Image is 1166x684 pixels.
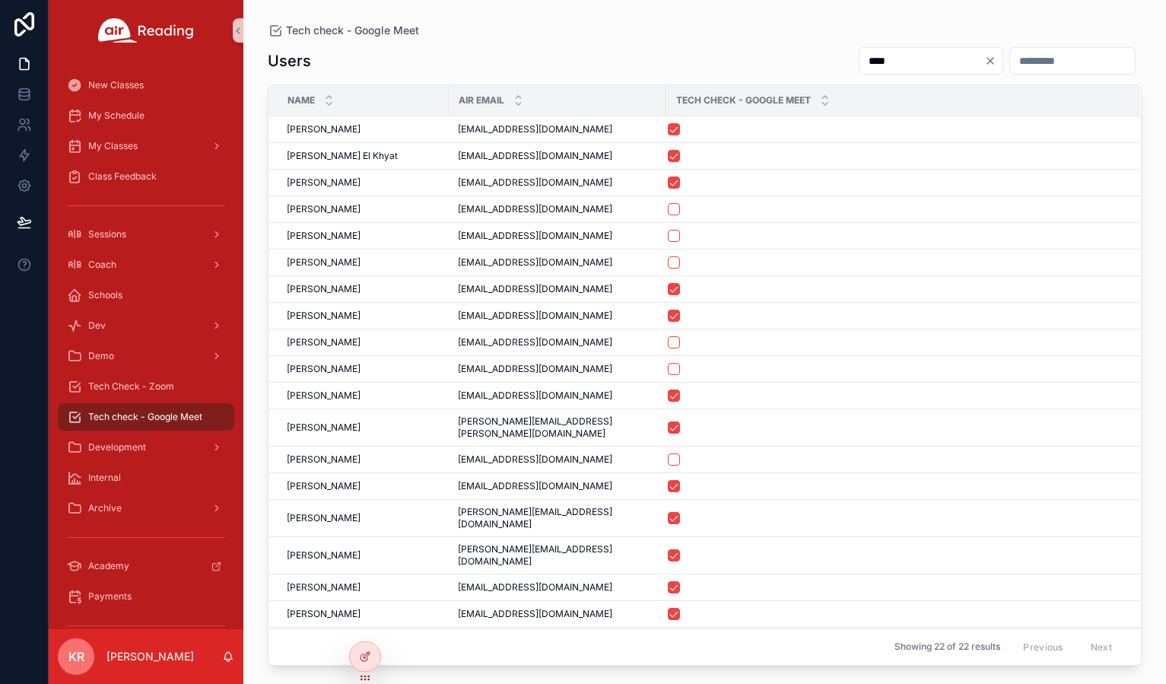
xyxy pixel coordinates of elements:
span: [EMAIL_ADDRESS][DOMAIN_NAME] [458,283,612,295]
span: [EMAIL_ADDRESS][DOMAIN_NAME] [458,230,612,242]
span: Internal [88,472,121,484]
a: Coach [58,251,234,278]
span: [EMAIL_ADDRESS][DOMAIN_NAME] [458,203,612,215]
span: [EMAIL_ADDRESS][DOMAIN_NAME] [458,256,612,269]
p: [PERSON_NAME] [106,649,194,664]
span: [EMAIL_ADDRESS][DOMAIN_NAME] [458,608,612,620]
span: [EMAIL_ADDRESS][DOMAIN_NAME] [458,363,612,375]
a: Academy [58,552,234,580]
a: Demo [58,342,234,370]
span: Tech Check - Google Meet [676,94,811,107]
span: Sessions [88,228,126,240]
a: My Classes [58,132,234,160]
a: Dev [58,312,234,339]
span: [EMAIL_ADDRESS][DOMAIN_NAME] [458,150,612,162]
span: Development [88,441,146,453]
span: [PERSON_NAME] [287,203,361,215]
span: [PERSON_NAME] [287,512,361,524]
span: [EMAIL_ADDRESS][DOMAIN_NAME] [458,123,612,135]
span: [EMAIL_ADDRESS][DOMAIN_NAME] [458,336,612,348]
span: Tech Check - Zoom [88,380,174,393]
span: [PERSON_NAME] [287,549,361,562]
span: Class Feedback [88,170,157,183]
span: [PERSON_NAME] [287,453,361,466]
span: [EMAIL_ADDRESS][DOMAIN_NAME] [458,390,612,402]
a: Class Feedback [58,163,234,190]
a: My Schedule [58,102,234,129]
span: Archive [88,502,122,514]
span: [PERSON_NAME] [287,256,361,269]
span: Showing 22 of 22 results [894,641,1000,654]
span: Schools [88,289,122,301]
a: Archive [58,495,234,522]
span: [PERSON_NAME] El Khyat [287,150,398,162]
span: Tech check - Google Meet [286,23,419,38]
span: [PERSON_NAME] [287,422,361,434]
span: [PERSON_NAME] [287,608,361,620]
span: My Classes [88,140,138,152]
a: Tech check - Google Meet [58,403,234,431]
a: New Classes [58,72,234,99]
span: My Schedule [88,110,145,122]
a: Payments [58,583,234,610]
span: [PERSON_NAME] [287,390,361,402]
span: [EMAIL_ADDRESS][DOMAIN_NAME] [458,480,612,492]
span: New Classes [88,79,144,91]
span: [PERSON_NAME] [287,283,361,295]
span: Name [288,94,315,107]
span: [PERSON_NAME][EMAIL_ADDRESS][DOMAIN_NAME] [458,506,657,530]
span: Payments [88,590,132,603]
span: [EMAIL_ADDRESS][DOMAIN_NAME] [458,310,612,322]
span: Academy [88,560,129,572]
a: Tech Check - Zoom [58,373,234,400]
span: [PERSON_NAME] [287,480,361,492]
a: Internal [58,464,234,492]
a: Sessions [58,221,234,248]
a: Development [58,434,234,461]
span: Air Email [459,94,504,107]
span: [PERSON_NAME] [287,581,361,593]
span: Dev [88,320,106,332]
a: Tech check - Google Meet [268,23,419,38]
span: [PERSON_NAME] [287,310,361,322]
span: [EMAIL_ADDRESS][DOMAIN_NAME] [458,581,612,593]
span: [PERSON_NAME][EMAIL_ADDRESS][DOMAIN_NAME] [458,543,657,568]
span: [PERSON_NAME] [287,230,361,242]
img: App logo [98,18,194,43]
span: [PERSON_NAME] [287,123,361,135]
span: Demo [88,350,114,362]
span: Coach [88,259,116,271]
span: KR [68,647,84,666]
span: [EMAIL_ADDRESS][DOMAIN_NAME] [458,177,612,189]
button: Clear [984,55,1002,67]
a: Schools [58,282,234,309]
span: [PERSON_NAME] [287,363,361,375]
div: scrollable content [49,61,243,629]
h1: Users [268,50,311,72]
span: [EMAIL_ADDRESS][DOMAIN_NAME] [458,453,612,466]
span: [PERSON_NAME][EMAIL_ADDRESS][PERSON_NAME][DOMAIN_NAME] [458,415,657,440]
span: Tech check - Google Meet [88,411,202,423]
span: [PERSON_NAME] [287,177,361,189]
span: [PERSON_NAME] [287,336,361,348]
